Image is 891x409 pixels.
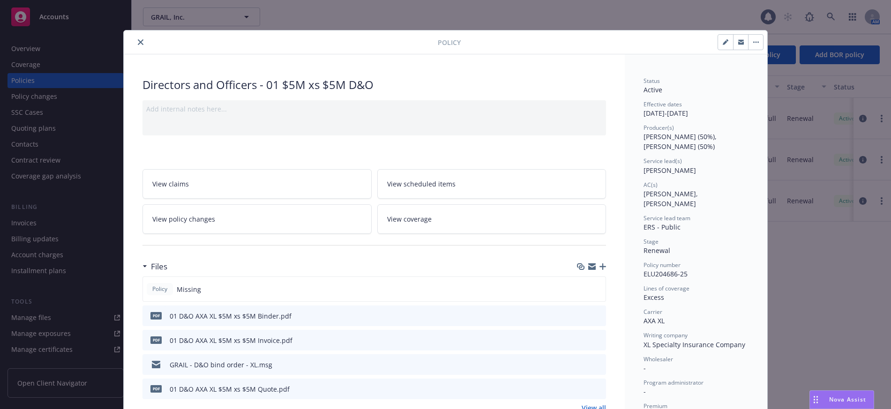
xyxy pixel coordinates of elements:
span: Status [644,77,660,85]
span: Writing company [644,331,688,339]
button: close [135,37,146,48]
button: preview file [594,360,602,370]
button: download file [579,384,586,394]
span: Program administrator [644,379,704,387]
span: pdf [150,336,162,343]
a: View policy changes [142,204,372,234]
span: AXA XL [644,316,665,325]
span: AC(s) [644,181,658,189]
span: Producer(s) [644,124,674,132]
span: [PERSON_NAME] (50%), [PERSON_NAME] (50%) [644,132,719,151]
div: 01 D&O AXA XL $5M xs $5M Binder.pdf [170,311,292,321]
button: preview file [594,384,602,394]
span: Excess [644,293,664,302]
div: Files [142,260,167,273]
span: Active [644,85,662,94]
span: Lines of coverage [644,284,689,292]
span: View coverage [387,214,432,224]
button: preview file [594,311,602,321]
span: View scheduled items [387,179,456,189]
span: [PERSON_NAME], [PERSON_NAME] [644,189,700,208]
div: Drag to move [810,391,822,409]
span: Policy [150,285,169,293]
div: Add internal notes here... [146,104,602,114]
span: Service lead team [644,214,690,222]
span: View policy changes [152,214,215,224]
a: View coverage [377,204,606,234]
h3: Files [151,260,167,273]
span: Carrier [644,308,662,316]
div: Directors and Officers - 01 $5M xs $5M D&O [142,77,606,93]
span: Stage [644,238,659,245]
button: download file [579,311,586,321]
div: GRAIL - D&O bind order - XL.msg [170,360,272,370]
span: ELU204686-25 [644,269,688,278]
span: Effective dates [644,100,682,108]
a: View scheduled items [377,169,606,199]
span: Policy [438,37,461,47]
button: download file [579,360,586,370]
span: ERS - Public [644,223,681,231]
button: preview file [594,335,602,345]
div: 01 D&O AXA XL $5M xs $5M Quote.pdf [170,384,290,394]
span: Service lead(s) [644,157,682,165]
span: [PERSON_NAME] [644,166,696,175]
span: Renewal [644,246,670,255]
button: Nova Assist [809,390,874,409]
span: Nova Assist [829,395,866,403]
span: Missing [177,284,201,294]
span: Policy number [644,261,681,269]
div: 01 D&O AXA XL $5M xs $5M Invoice.pdf [170,335,292,345]
span: View claims [152,179,189,189]
span: - [644,364,646,372]
span: pdf [150,312,162,319]
a: View claims [142,169,372,199]
span: - [644,387,646,396]
button: download file [579,335,586,345]
div: [DATE] - [DATE] [644,100,749,118]
span: Wholesaler [644,355,673,363]
span: XL Specialty Insurance Company [644,340,745,349]
span: pdf [150,385,162,392]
